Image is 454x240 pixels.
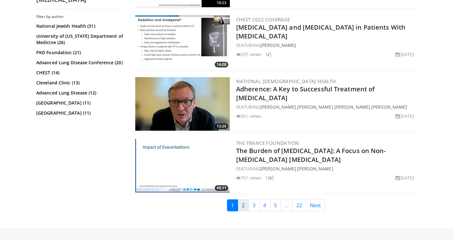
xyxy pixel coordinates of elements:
a: 2 [238,199,249,211]
a: 22 [292,199,306,211]
a: [MEDICAL_DATA] and [MEDICAL_DATA] in Patients With [MEDICAL_DATA] [236,23,405,40]
li: 1 [265,51,271,58]
a: CHEST 2022 Coverage [236,16,290,23]
a: Next [306,199,325,211]
a: University of [US_STATE] Department of Medicine (26) [36,33,123,46]
a: [PERSON_NAME] [260,104,296,110]
a: Advanced Lung Disease Conference (20) [36,60,123,66]
li: 10 [265,174,274,181]
div: FEATURING , [236,165,416,172]
a: Adherence: A Key to Successful Treatment of [MEDICAL_DATA] [236,85,375,102]
a: 13:29 [135,77,230,131]
span: 14:28 [215,62,228,67]
a: [PERSON_NAME] [371,104,407,110]
a: Cleveland Clinic (13) [36,80,123,86]
a: The Burden of [MEDICAL_DATA]: A Focus on Non-[MEDICAL_DATA] [MEDICAL_DATA] [236,146,386,164]
a: 14:28 [135,15,230,69]
a: CHEST (14) [36,70,123,76]
a: [PERSON_NAME] [260,42,296,48]
a: 1 [227,199,238,211]
h3: Filter by author: [36,14,125,19]
a: Advanced Lung Disease (12) [36,90,123,96]
span: 45:11 [215,185,228,191]
a: [PERSON_NAME] [260,166,296,172]
li: [DATE] [395,174,414,181]
a: [GEOGRAPHIC_DATA] (11) [36,110,123,116]
a: 5 [270,199,281,211]
a: [PERSON_NAME] [297,104,333,110]
a: The France Foundation [236,140,299,146]
a: [PERSON_NAME] [335,104,370,110]
div: FEATURING , , , [236,104,416,110]
img: ea961a36-baac-43ce-83bf-fbbf6916a676.300x170_q85_crop-smart_upscale.jpg [135,139,230,192]
img: cbd292ac-593a-4d41-a2d7-e3a1aacc7675.300x170_q85_crop-smart_upscale.jpg [135,77,230,131]
li: 751 views [236,174,261,181]
a: [PERSON_NAME] [297,166,333,172]
a: 45:11 [135,139,230,192]
li: 351 views [236,113,261,119]
a: 4 [259,199,270,211]
nav: Search results pages [134,199,418,211]
span: 13:29 [215,123,228,129]
div: FEATURING [236,42,416,49]
a: PKD Foundation (21) [36,49,123,56]
li: 237 views [236,51,261,58]
img: aff0c36f-498a-43d8-bf54-18b11e61ade7.300x170_q85_crop-smart_upscale.jpg [135,15,230,69]
a: National [DEMOGRAPHIC_DATA] Health [236,78,336,84]
li: [DATE] [395,113,414,119]
li: [DATE] [395,51,414,58]
a: 3 [248,199,259,211]
a: [GEOGRAPHIC_DATA] (11) [36,100,123,106]
a: National Jewish Health (31) [36,23,123,29]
